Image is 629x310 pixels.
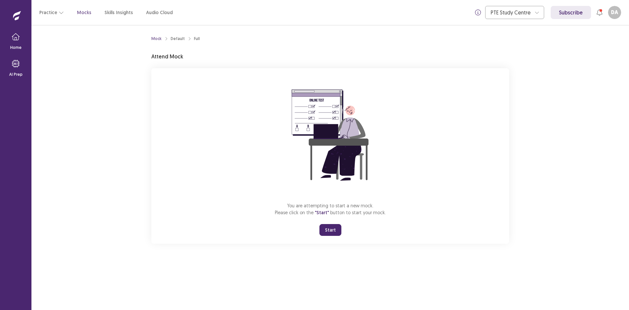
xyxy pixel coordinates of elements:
[171,36,185,42] div: Default
[9,72,23,77] p: AI Prep
[319,224,341,236] button: Start
[271,76,389,194] img: attend-mock
[39,7,64,18] button: Practice
[77,9,91,16] a: Mocks
[10,45,22,51] p: Home
[551,6,591,19] a: Subscribe
[472,7,484,18] button: info
[146,9,173,16] a: Audio Cloud
[151,36,162,42] a: Mock
[315,210,329,216] span: "Start"
[491,6,531,19] div: PTE Study Centre
[608,6,621,19] button: DA
[105,9,133,16] a: Skills Insights
[151,52,183,60] p: Attend Mock
[275,202,386,216] p: You are attempting to start a new mock. Please click on the button to start your mock.
[194,36,200,42] div: Full
[151,36,200,42] nav: breadcrumb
